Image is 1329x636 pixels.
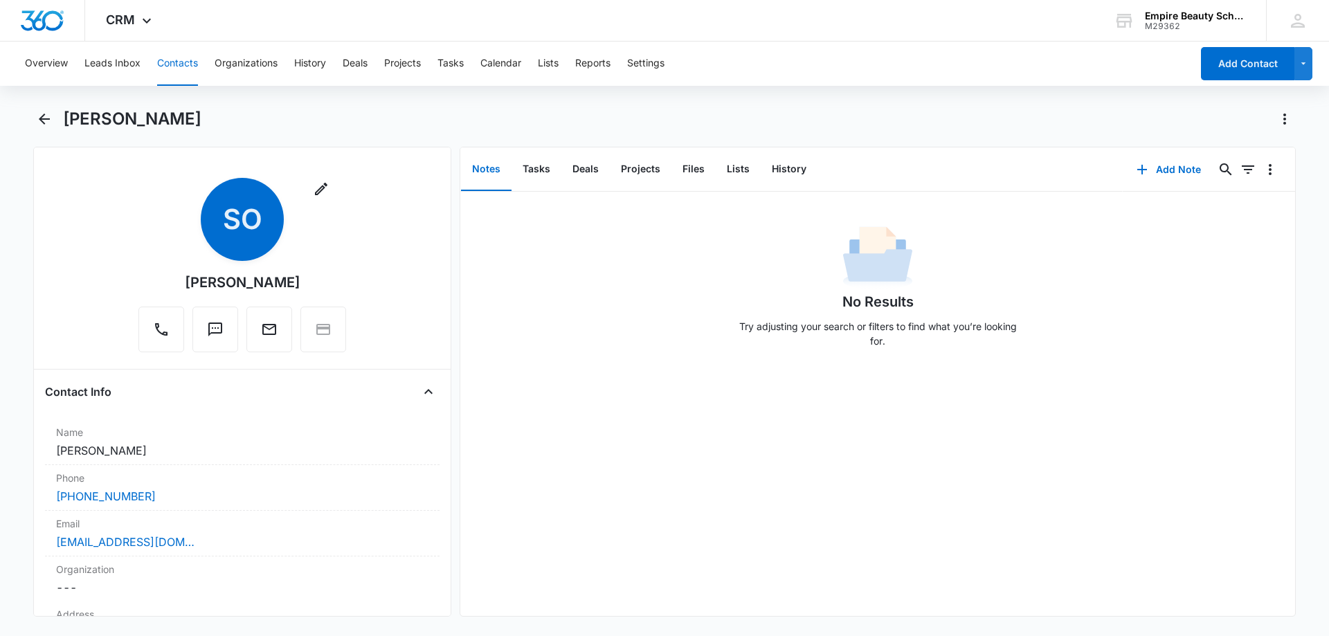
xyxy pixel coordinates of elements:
button: Settings [627,42,664,86]
button: Projects [384,42,421,86]
h4: Contact Info [45,383,111,400]
button: Leads Inbox [84,42,141,86]
h1: No Results [842,291,914,312]
button: Actions [1274,108,1296,130]
button: Overflow Menu [1259,158,1281,181]
span: SO [201,178,284,261]
button: Back [33,108,55,130]
a: [EMAIL_ADDRESS][DOMAIN_NAME] [56,534,195,550]
button: History [294,42,326,86]
button: Deals [343,42,368,86]
label: Name [56,425,428,439]
div: account name [1145,10,1246,21]
button: Organizations [215,42,278,86]
button: Add Contact [1201,47,1294,80]
div: [PERSON_NAME] [185,272,300,293]
span: CRM [106,12,135,27]
label: Email [56,516,428,531]
button: Reports [575,42,611,86]
button: Call [138,307,184,352]
button: Calendar [480,42,521,86]
button: Close [417,381,440,403]
div: Email[EMAIL_ADDRESS][DOMAIN_NAME] [45,511,440,556]
a: Call [138,328,184,340]
p: Try adjusting your search or filters to find what you’re looking for. [732,319,1023,348]
div: account id [1145,21,1246,31]
label: Phone [56,471,428,485]
button: Contacts [157,42,198,86]
button: Deals [561,148,610,191]
button: History [761,148,817,191]
button: Notes [461,148,512,191]
button: Lists [538,42,559,86]
button: Lists [716,148,761,191]
a: [PHONE_NUMBER] [56,488,156,505]
button: Search... [1215,158,1237,181]
a: Text [192,328,238,340]
dd: --- [56,579,428,596]
div: Organization--- [45,556,440,601]
button: Email [246,307,292,352]
button: Filters [1237,158,1259,181]
button: Add Note [1123,153,1215,186]
button: Text [192,307,238,352]
dd: [PERSON_NAME] [56,442,428,459]
div: Name[PERSON_NAME] [45,419,440,465]
button: Files [671,148,716,191]
button: Tasks [437,42,464,86]
button: Projects [610,148,671,191]
button: Overview [25,42,68,86]
img: No Data [843,222,912,291]
label: Address [56,607,428,621]
a: Email [246,328,292,340]
div: Phone[PHONE_NUMBER] [45,465,440,511]
h1: [PERSON_NAME] [63,109,201,129]
label: Organization [56,562,428,576]
button: Tasks [512,148,561,191]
